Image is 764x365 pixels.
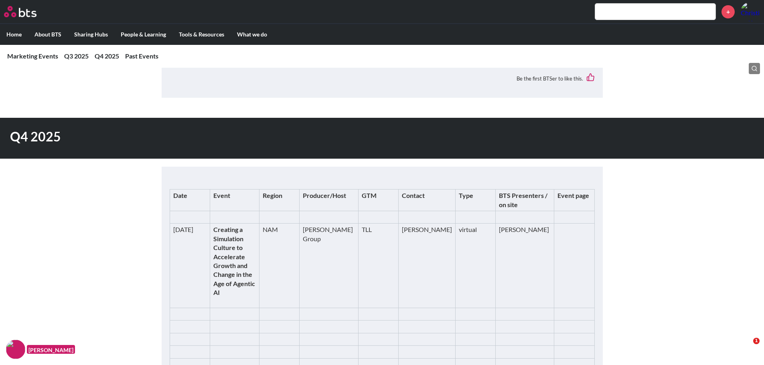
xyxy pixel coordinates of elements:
strong: Event [213,192,230,199]
iframe: Intercom live chat [737,338,756,357]
a: Go home [4,6,51,17]
a: Q3 2025 [64,52,89,60]
td: [PERSON_NAME] [495,224,554,308]
strong: Region [263,192,282,199]
label: Tools & Resources [172,24,231,45]
span: 1 [753,338,760,344]
td: NAM [259,224,299,308]
strong: Growth and Change in the Age of Agentic AI [213,262,255,296]
strong: Date [173,192,187,199]
a: Profile [741,2,760,21]
figcaption: [PERSON_NAME] [27,345,75,354]
td: [PERSON_NAME] [398,224,455,308]
label: About BTS [28,24,68,45]
label: Sharing Hubs [68,24,114,45]
label: What we do [231,24,274,45]
strong: GTM [362,192,377,199]
td: [PERSON_NAME] Group [299,224,358,308]
label: People & Learning [114,24,172,45]
img: F [6,340,25,359]
strong: Producer/Host [303,192,346,199]
td: [DATE] [170,224,210,308]
strong: Creating a Simulation Culture to Accelerate [213,226,245,260]
a: Past Events [125,52,158,60]
a: Marketing Events [7,52,58,60]
strong: Type [459,192,473,199]
td: virtual [455,224,495,308]
a: + [721,5,735,18]
img: Christine Hayward [741,2,760,21]
td: TLL [358,224,398,308]
strong: BTS Presenters / on site [499,192,547,208]
strong: Event page [557,192,589,199]
a: Q4 2025 [95,52,119,60]
h1: Q4 2025 [10,128,531,146]
strong: Contact [402,192,425,199]
img: BTS Logo [4,6,36,17]
div: Be the first BTSer to like this. [170,67,595,89]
